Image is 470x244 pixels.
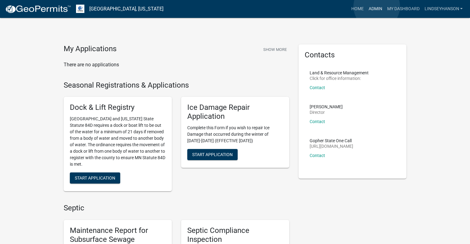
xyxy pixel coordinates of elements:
p: There are no applications [64,61,289,68]
a: Contact [310,119,325,124]
img: Otter Tail County, Minnesota [76,5,84,13]
p: [PERSON_NAME] [310,105,343,109]
button: Show More [261,44,289,55]
p: [URL][DOMAIN_NAME] [310,144,353,148]
h5: Contacts [305,51,400,60]
a: Contact [310,85,325,90]
a: [GEOGRAPHIC_DATA], [US_STATE] [89,4,163,14]
a: My Dashboard [384,3,422,15]
h5: Ice Damage Repair Application [187,103,283,121]
p: Click for office information: [310,76,369,81]
h4: Septic [64,204,289,213]
button: Start Application [70,172,120,184]
h4: My Applications [64,44,116,54]
a: Admin [366,3,384,15]
p: Director [310,110,343,114]
p: [GEOGRAPHIC_DATA] and [US_STATE] State Statute 84D requires a dock or boat lift to be out of the ... [70,116,166,167]
span: Start Application [75,176,115,180]
a: Lindseyhanson [422,3,465,15]
p: Complete this Form if you wish to repair Ice Damage that occurred during the winter of [DATE]-[DA... [187,125,283,144]
h5: Dock & Lift Registry [70,103,166,112]
button: Start Application [187,149,238,160]
h4: Seasonal Registrations & Applications [64,81,289,90]
h5: Septic Compliance Inspection [187,226,283,244]
p: Land & Resource Management [310,71,369,75]
p: Gopher State One Call [310,139,353,143]
a: Home [349,3,366,15]
a: Contact [310,153,325,158]
span: Start Application [192,152,233,157]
